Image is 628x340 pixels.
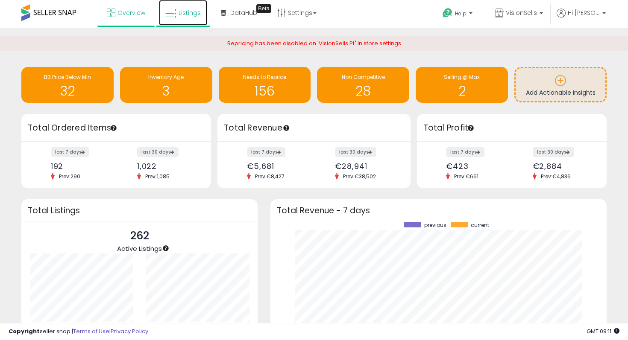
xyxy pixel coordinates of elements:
span: Prev: 1,085 [141,173,174,180]
a: Help [436,1,481,28]
label: last 30 days [335,147,376,157]
h3: Total Revenue - 7 days [277,207,600,214]
span: Needs to Reprice [243,73,286,81]
span: VisionSells [506,9,537,17]
a: BB Price Below Min 32 [21,67,114,103]
h1: 32 [26,84,109,98]
span: Active Listings [117,244,162,253]
span: 2025-09-8 09:11 GMT [587,327,619,335]
span: current [471,222,489,228]
span: Add Actionable Insights [526,88,596,97]
span: Repricing has been disabled on 'VisionSells PL' in store settings [227,39,401,47]
h1: 2 [420,84,504,98]
span: Prev: €4,836 [537,173,575,180]
a: Inventory Age 3 [120,67,212,103]
a: Add Actionable Insights [516,68,605,101]
span: Inventory Age [148,73,184,81]
span: Prev: 290 [55,173,85,180]
span: Non Competitive [342,73,385,81]
div: €2,884 [533,162,592,171]
label: last 30 days [533,147,574,157]
label: last 7 days [247,147,285,157]
h1: 28 [321,84,405,98]
label: last 7 days [51,147,89,157]
div: seller snap | | [9,328,148,336]
div: Tooltip anchor [256,4,271,13]
span: Listings [179,9,201,17]
div: €423 [446,162,505,171]
h3: Total Revenue [224,122,404,134]
b: 260 [62,321,76,331]
span: previous [424,222,446,228]
label: last 7 days [446,147,484,157]
a: Privacy Policy [111,327,148,335]
h1: 156 [223,84,307,98]
div: Tooltip anchor [467,124,475,132]
div: Tooltip anchor [162,244,170,252]
div: €28,941 [335,162,396,171]
span: Overview [117,9,145,17]
span: Selling @ Max [444,73,480,81]
b: 189 [178,321,190,331]
span: Hi [PERSON_NAME] [568,9,600,17]
h3: Total Listings [28,207,251,214]
h1: 3 [124,84,208,98]
a: Needs to Reprice 156 [219,67,311,103]
a: Hi [PERSON_NAME] [557,9,606,28]
div: Tooltip anchor [110,124,117,132]
span: Prev: €8,427 [251,173,289,180]
h3: Total Profit [423,122,600,134]
i: Get Help [442,8,453,18]
div: €5,681 [247,162,308,171]
span: Prev: €661 [450,173,483,180]
h3: Total Ordered Items [28,122,205,134]
p: 262 [117,228,162,244]
div: Tooltip anchor [282,124,290,132]
div: 1,022 [137,162,196,171]
strong: Copyright [9,327,40,335]
a: Terms of Use [73,327,109,335]
span: BB Price Below Min [44,73,91,81]
a: Non Competitive 28 [317,67,409,103]
label: last 30 days [137,147,179,157]
a: Selling @ Max 2 [416,67,508,103]
span: Prev: €38,502 [339,173,380,180]
span: Help [455,10,467,17]
span: DataHub [230,9,257,17]
div: 192 [51,162,110,171]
